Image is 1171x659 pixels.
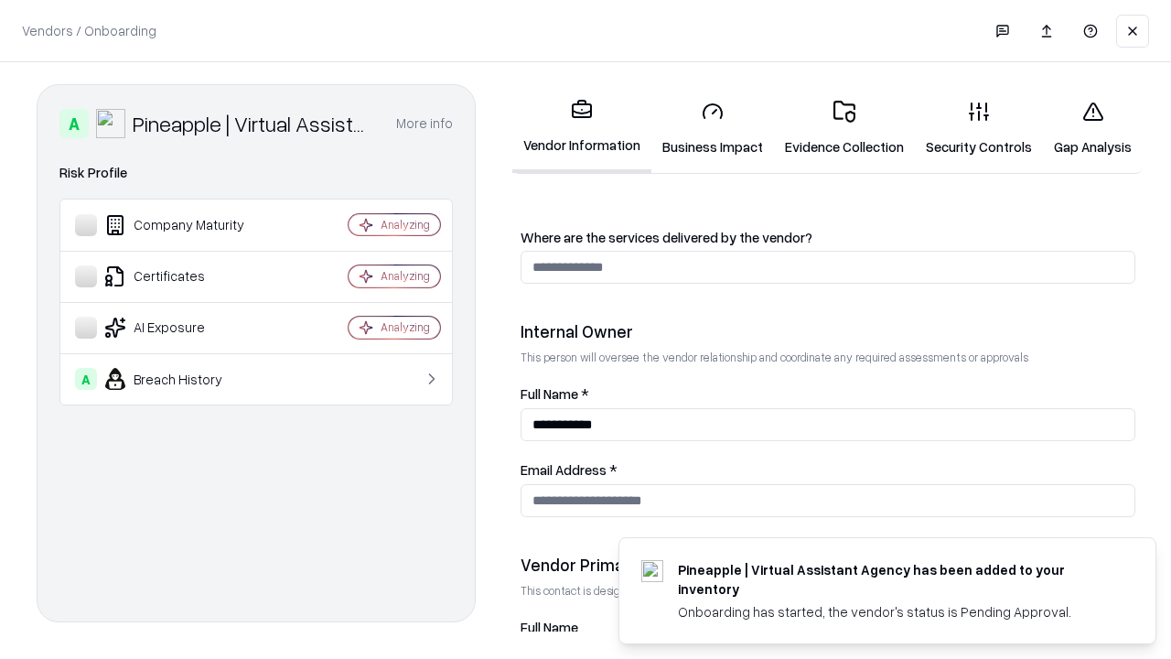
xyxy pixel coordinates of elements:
a: Evidence Collection [774,86,915,171]
div: Breach History [75,368,294,390]
div: Internal Owner [521,320,1135,342]
a: Vendor Information [512,84,651,173]
div: Certificates [75,265,294,287]
div: Onboarding has started, the vendor's status is Pending Approval. [678,602,1112,621]
a: Business Impact [651,86,774,171]
a: Gap Analysis [1043,86,1143,171]
div: Analyzing [381,217,430,232]
p: This contact is designated to receive the assessment request from Shift [521,583,1135,599]
label: Full Name * [521,387,1135,401]
div: Company Maturity [75,214,294,236]
p: Vendors / Onboarding [22,21,156,40]
div: Vendor Primary Contact [521,554,1135,576]
label: Where are the services delivered by the vendor? [521,231,1135,244]
div: Risk Profile [59,162,453,184]
div: A [75,368,97,390]
a: Security Controls [915,86,1043,171]
label: Full Name [521,621,1135,634]
div: Analyzing [381,319,430,335]
div: Pineapple | Virtual Assistant Agency [133,109,374,138]
img: Pineapple | Virtual Assistant Agency [96,109,125,138]
div: A [59,109,89,138]
div: Analyzing [381,268,430,284]
p: This person will oversee the vendor relationship and coordinate any required assessments or appro... [521,350,1135,365]
div: AI Exposure [75,317,294,339]
div: Pineapple | Virtual Assistant Agency has been added to your inventory [678,560,1112,599]
label: Email Address * [521,463,1135,477]
button: More info [396,107,453,140]
img: trypineapple.com [641,560,663,582]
